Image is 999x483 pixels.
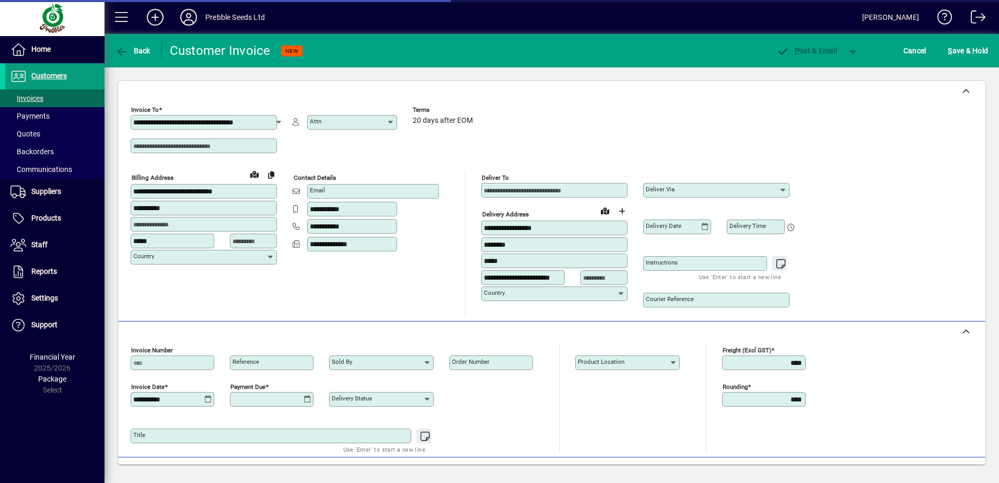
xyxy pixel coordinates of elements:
[30,353,75,361] span: Financial Year
[31,72,67,80] span: Customers
[131,383,165,390] mat-label: Invoice date
[776,47,837,55] span: ost & Email
[484,289,505,296] mat-label: Country
[5,160,104,178] a: Communications
[646,295,694,303] mat-label: Courier Reference
[909,463,962,481] button: Product
[597,202,613,219] a: View on map
[5,232,104,258] a: Staff
[901,41,929,60] button: Cancel
[795,47,799,55] span: P
[5,312,104,338] a: Support
[5,179,104,205] a: Suppliers
[285,48,298,54] span: NEW
[172,8,205,27] button: Profile
[138,8,172,27] button: Add
[914,464,957,480] span: Product
[413,117,473,125] span: 20 days after EOM
[10,165,72,174] span: Communications
[5,125,104,143] a: Quotes
[646,222,681,229] mat-label: Delivery date
[578,358,624,365] mat-label: Product location
[104,41,162,60] app-page-header-button: Back
[948,47,952,55] span: S
[5,143,104,160] a: Backorders
[230,383,265,390] mat-label: Payment due
[723,347,771,354] mat-label: Freight (excl GST)
[646,186,675,193] mat-label: Deliver via
[10,147,54,156] span: Backorders
[31,214,61,222] span: Products
[729,222,766,229] mat-label: Delivery time
[10,130,40,138] span: Quotes
[310,187,325,194] mat-label: Email
[31,320,57,329] span: Support
[482,174,509,181] mat-label: Deliver To
[862,9,919,26] div: [PERSON_NAME]
[903,42,926,59] span: Cancel
[31,267,57,275] span: Reports
[613,203,630,220] button: Choose address
[963,2,986,36] a: Logout
[38,375,66,383] span: Package
[5,285,104,312] a: Settings
[5,37,104,63] a: Home
[343,443,425,455] mat-hint: Use 'Enter' to start a new line
[131,347,173,354] mat-label: Invoice number
[930,2,952,36] a: Knowledge Base
[948,42,988,59] span: ave & Hold
[246,166,263,182] a: View on map
[115,47,150,55] span: Back
[310,118,321,125] mat-label: Attn
[452,358,490,365] mat-label: Order number
[5,205,104,232] a: Products
[205,9,265,26] div: Prebble Seeds Ltd
[131,106,159,113] mat-label: Invoice To
[10,112,50,120] span: Payments
[332,395,372,402] mat-label: Delivery status
[413,107,475,113] span: Terms
[646,259,678,266] mat-label: Instructions
[10,94,43,102] span: Invoices
[133,252,154,260] mat-label: Country
[5,259,104,285] a: Reports
[170,42,271,59] div: Customer Invoice
[263,166,280,183] button: Copy to Delivery address
[622,463,684,481] button: Product History
[31,187,61,195] span: Suppliers
[332,358,352,365] mat-label: Sold by
[31,240,48,249] span: Staff
[5,107,104,125] a: Payments
[31,294,58,302] span: Settings
[723,383,748,390] mat-label: Rounding
[233,358,259,365] mat-label: Reference
[626,464,680,480] span: Product History
[771,41,842,60] button: Post & Email
[699,271,781,283] mat-hint: Use 'Enter' to start a new line
[945,41,991,60] button: Save & Hold
[113,41,153,60] button: Back
[5,89,104,107] a: Invoices
[31,45,51,53] span: Home
[133,431,145,439] mat-label: Title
